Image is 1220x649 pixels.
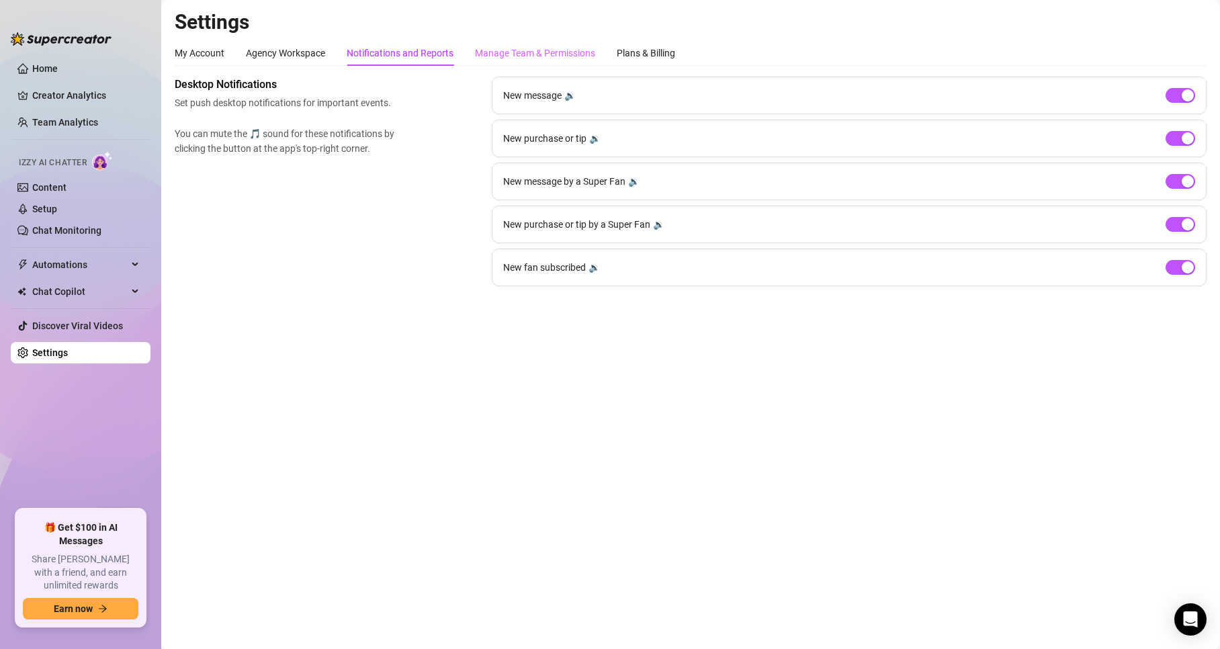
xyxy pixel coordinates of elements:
a: Home [32,63,58,74]
span: Automations [32,254,128,275]
div: Plans & Billing [617,46,675,60]
div: Open Intercom Messenger [1174,603,1207,636]
div: 🔉 [589,131,601,146]
span: 🎁 Get $100 in AI Messages [23,521,138,548]
span: Set push desktop notifications for important events. [175,95,400,110]
h2: Settings [175,9,1207,35]
a: Content [32,182,67,193]
a: Setup [32,204,57,214]
a: Discover Viral Videos [32,320,123,331]
img: logo-BBDzfeDw.svg [11,32,112,46]
div: Agency Workspace [246,46,325,60]
span: Earn now [54,603,93,614]
div: Manage Team & Permissions [475,46,595,60]
a: Creator Analytics [32,85,140,106]
button: Earn nowarrow-right [23,598,138,619]
span: You can mute the 🎵 sound for these notifications by clicking the button at the app's top-right co... [175,126,400,156]
div: 🔉 [628,174,640,189]
span: New purchase or tip [503,131,586,146]
span: Chat Copilot [32,281,128,302]
img: Chat Copilot [17,287,26,296]
div: 🔉 [589,260,600,275]
img: AI Chatter [92,151,113,171]
span: thunderbolt [17,259,28,270]
span: Desktop Notifications [175,77,400,93]
div: Notifications and Reports [347,46,453,60]
span: New fan subscribed [503,260,586,275]
a: Settings [32,347,68,358]
span: New message by a Super Fan [503,174,625,189]
a: Chat Monitoring [32,225,101,236]
div: My Account [175,46,224,60]
span: arrow-right [98,604,107,613]
div: 🔉 [653,217,664,232]
span: Izzy AI Chatter [19,157,87,169]
span: New purchase or tip by a Super Fan [503,217,650,232]
span: Share [PERSON_NAME] with a friend, and earn unlimited rewards [23,553,138,593]
a: Team Analytics [32,117,98,128]
div: 🔉 [564,88,576,103]
span: New message [503,88,562,103]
